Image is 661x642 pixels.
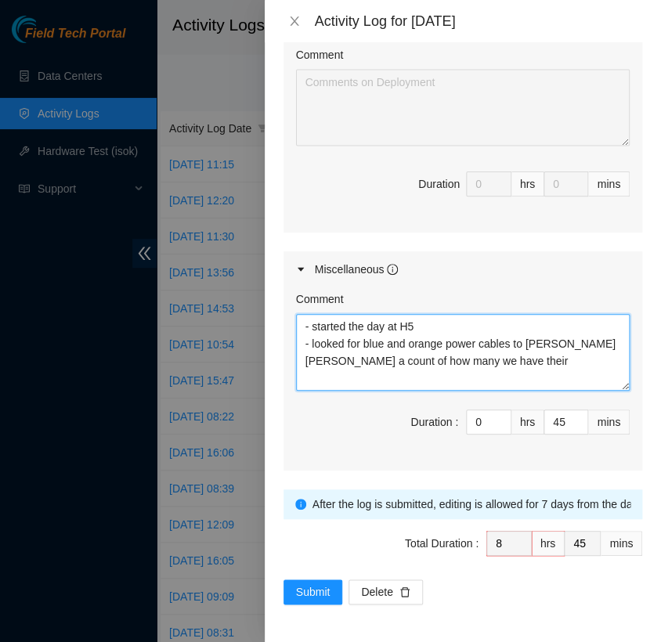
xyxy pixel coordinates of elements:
[284,14,305,29] button: Close
[418,175,460,193] div: Duration
[284,251,642,287] div: Miscellaneous info-circle
[405,535,479,552] div: Total Duration :
[387,264,398,275] span: info-circle
[284,579,343,604] button: Submit
[511,171,544,197] div: hrs
[532,531,565,556] div: hrs
[399,586,410,599] span: delete
[296,70,630,146] textarea: Comment
[288,15,301,27] span: close
[315,13,642,30] div: Activity Log for [DATE]
[601,531,642,556] div: mins
[410,413,458,431] div: Duration :
[296,290,344,308] label: Comment
[349,579,422,604] button: Deletedelete
[296,46,344,63] label: Comment
[296,314,630,391] textarea: Comment
[511,409,544,435] div: hrs
[588,171,630,197] div: mins
[295,499,306,510] span: info-circle
[588,409,630,435] div: mins
[296,583,330,601] span: Submit
[361,583,392,601] span: Delete
[296,265,305,274] span: caret-right
[315,261,399,278] div: Miscellaneous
